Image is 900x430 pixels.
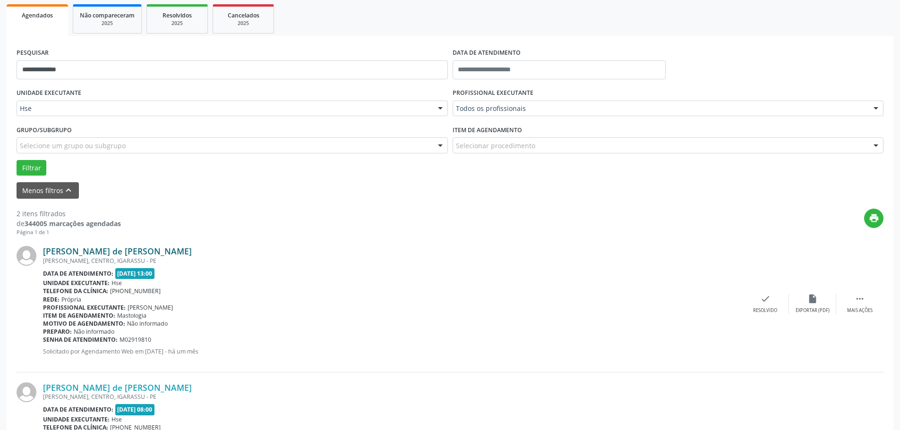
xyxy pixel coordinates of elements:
[20,104,429,113] span: Hse
[63,185,74,195] i: keyboard_arrow_up
[17,246,36,266] img: img
[43,287,108,295] b: Telefone da clínica:
[855,294,865,304] i: 
[43,415,110,423] b: Unidade executante:
[120,336,151,344] span: M02919810
[43,328,72,336] b: Preparo:
[22,11,53,19] span: Agendados
[17,382,36,402] img: img
[43,382,192,393] a: [PERSON_NAME] de [PERSON_NAME]
[127,320,168,328] span: Não informado
[25,219,121,228] strong: 344005 marcações agendadas
[43,257,742,265] div: [PERSON_NAME], CENTRO, IGARASSU - PE
[17,228,121,236] div: Página 1 de 1
[111,415,122,423] span: Hse
[869,213,879,223] i: print
[220,20,267,27] div: 2025
[61,295,81,304] span: Própria
[796,307,830,314] div: Exportar (PDF)
[43,336,118,344] b: Senha de atendimento:
[17,209,121,219] div: 2 itens filtrados
[80,20,135,27] div: 2025
[17,86,81,101] label: UNIDADE EXECUTANTE
[17,182,79,199] button: Menos filtroskeyboard_arrow_up
[110,287,161,295] span: [PHONE_NUMBER]
[456,104,865,113] span: Todos os profissionais
[807,294,818,304] i: insert_drive_file
[753,307,777,314] div: Resolvido
[864,209,883,228] button: print
[228,11,259,19] span: Cancelados
[17,123,72,137] label: Grupo/Subgrupo
[17,219,121,228] div: de
[43,312,115,320] b: Item de agendamento:
[453,123,522,137] label: Item de agendamento
[43,270,113,278] b: Data de atendimento:
[115,404,155,415] span: [DATE] 08:00
[453,86,533,101] label: PROFISSIONAL EXECUTANTE
[43,405,113,413] b: Data de atendimento:
[43,246,192,256] a: [PERSON_NAME] de [PERSON_NAME]
[43,320,125,328] b: Motivo de agendamento:
[43,279,110,287] b: Unidade executante:
[20,141,126,151] span: Selecione um grupo ou subgrupo
[456,141,535,151] span: Selecionar procedimento
[17,46,49,60] label: PESQUISAR
[115,268,155,279] span: [DATE] 13:00
[163,11,192,19] span: Resolvidos
[43,393,742,401] div: [PERSON_NAME], CENTRO, IGARASSU - PE
[74,328,114,336] span: Não informado
[17,160,46,176] button: Filtrar
[760,294,771,304] i: check
[154,20,201,27] div: 2025
[43,295,60,304] b: Rede:
[128,304,173,312] span: [PERSON_NAME]
[80,11,135,19] span: Não compareceram
[111,279,122,287] span: Hse
[453,46,521,60] label: DATA DE ATENDIMENTO
[43,347,742,355] p: Solicitado por Agendamento Web em [DATE] - há um mês
[117,312,146,320] span: Mastologia
[847,307,873,314] div: Mais ações
[43,304,126,312] b: Profissional executante:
